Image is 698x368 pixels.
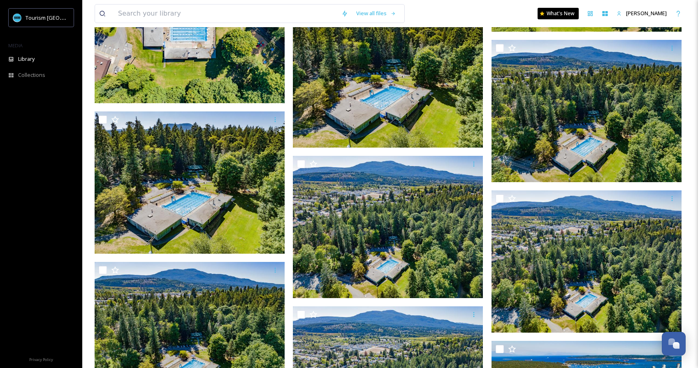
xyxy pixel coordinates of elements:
[18,55,35,63] span: Library
[95,111,285,254] img: White Rapids at Kin Pool (50).jpg
[29,357,53,362] span: Privacy Policy
[352,5,400,21] a: View all files
[29,354,53,364] a: Privacy Policy
[626,9,667,17] span: [PERSON_NAME]
[13,14,21,22] img: tourism_nanaimo_logo.jpeg
[662,332,686,356] button: Open Chat
[114,5,337,23] input: Search your library
[8,42,23,49] span: MEDIA
[492,190,682,333] img: White Rapids at Kin Pool (48).jpg
[18,71,45,79] span: Collections
[293,5,483,148] img: White Rapids at Kin Pool (50).jpg
[538,8,579,19] a: What's New
[492,40,682,182] img: White Rapids at Kin Pool (49).jpg
[612,5,671,21] a: [PERSON_NAME]
[26,14,99,21] span: Tourism [GEOGRAPHIC_DATA]
[293,156,483,298] img: White Rapids at Kin Pool (48).jpg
